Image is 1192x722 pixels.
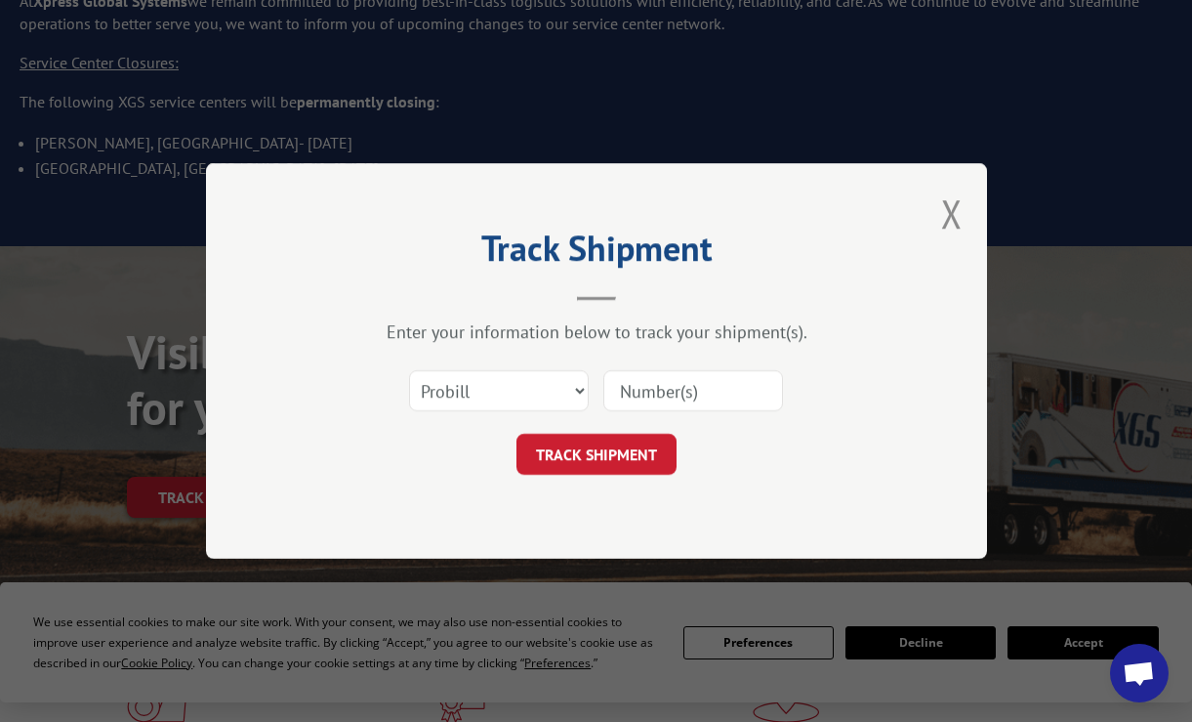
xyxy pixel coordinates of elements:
[304,320,889,343] div: Enter your information below to track your shipment(s).
[1110,644,1169,702] a: Open chat
[516,434,677,475] button: TRACK SHIPMENT
[941,188,963,239] button: Close modal
[603,370,783,411] input: Number(s)
[304,234,889,272] h2: Track Shipment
